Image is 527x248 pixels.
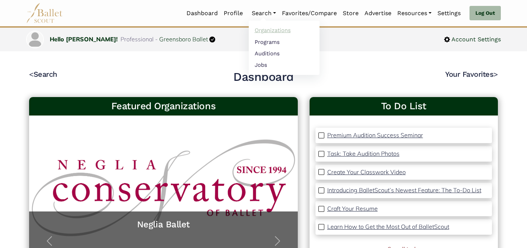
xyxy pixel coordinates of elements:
[159,35,208,43] a: Greensboro Ballet
[249,59,320,70] a: Jobs
[249,36,320,48] a: Programs
[327,205,378,212] p: Craft Your Resume
[327,223,449,230] p: Learn How to Get the Most Out of BalletScout
[50,35,118,43] a: Hello [PERSON_NAME]!
[327,204,378,214] a: Craft Your Resume
[155,35,158,43] span: -
[470,6,501,21] a: Log Out
[327,150,399,157] p: Task: Take Audition Photos
[444,35,501,44] a: Account Settings
[327,131,423,139] p: Premium Audition Success Seminar
[249,48,320,59] a: Auditions
[249,21,320,75] ul: Resources
[279,6,340,21] a: Favorites/Compare
[121,35,154,43] span: Professional
[327,222,449,232] a: Learn How to Get the Most Out of BalletScout
[233,69,294,85] h2: Dashboard
[29,69,34,79] code: <
[434,6,464,21] a: Settings
[362,6,394,21] a: Advertise
[493,69,498,79] code: >
[36,219,290,230] a: Neglia Ballet
[35,100,292,113] h3: Featured Organizations
[445,70,498,79] a: Your Favorites>
[29,70,57,79] a: <Search
[327,186,481,194] p: Introducing BalletScout’s Newest Feature: The To-Do List
[221,6,246,21] a: Profile
[249,25,320,36] a: Organizations
[315,100,492,113] a: To Do List
[327,131,423,140] a: Premium Audition Success Seminar
[327,168,406,176] p: Create Your Classwork Video
[450,35,501,44] span: Account Settings
[184,6,221,21] a: Dashboard
[27,31,43,48] img: profile picture
[394,6,434,21] a: Resources
[327,186,481,195] a: Introducing BalletScout’s Newest Feature: The To-Do List
[340,6,362,21] a: Store
[249,6,279,21] a: Search
[327,149,399,159] a: Task: Take Audition Photos
[327,168,406,177] a: Create Your Classwork Video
